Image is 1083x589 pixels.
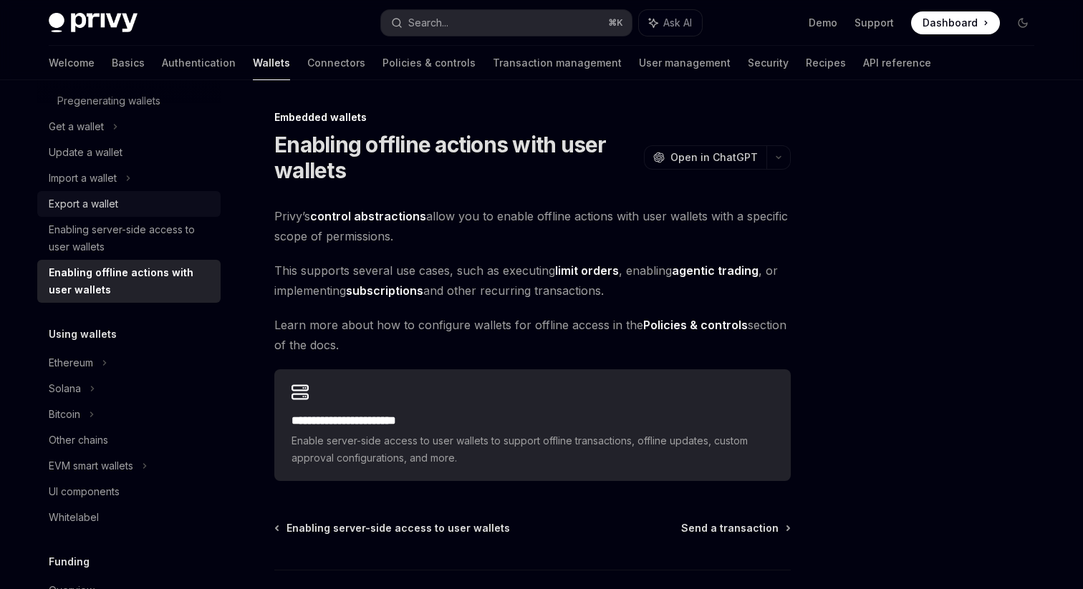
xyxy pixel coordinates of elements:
[49,509,99,526] div: Whitelabel
[49,380,81,397] div: Solana
[253,46,290,80] a: Wallets
[644,145,766,170] button: Open in ChatGPT
[274,315,791,355] span: Learn more about how to configure wallets for offline access in the section of the docs.
[806,46,846,80] a: Recipes
[274,110,791,125] div: Embedded wallets
[855,16,894,30] a: Support
[346,283,423,298] strong: subscriptions
[49,221,212,255] div: Enabling server-side access to user wallets
[49,13,138,33] img: dark logo
[49,195,118,213] div: Export a wallet
[274,206,791,246] span: Privy’s allow you to enable offline actions with user wallets with a specific scope of permissions.
[643,318,748,332] strong: Policies & controls
[37,260,221,303] a: Enabling offline actions with user wallets
[748,46,789,80] a: Security
[863,46,931,80] a: API reference
[37,140,221,165] a: Update a wallet
[49,118,104,135] div: Get a wallet
[49,46,95,80] a: Welcome
[381,10,632,36] button: Search...⌘K
[49,432,108,449] div: Other chains
[923,16,978,30] span: Dashboard
[307,46,365,80] a: Connectors
[49,264,212,298] div: Enabling offline actions with user wallets
[162,46,236,80] a: Authentication
[37,427,221,453] a: Other chains
[37,479,221,505] a: UI components
[382,46,476,80] a: Policies & controls
[37,217,221,260] a: Enabling server-side access to user wallets
[681,521,789,535] a: Send a transaction
[287,521,510,535] span: Enabling server-side access to user wallets
[276,521,510,535] a: Enabling server-side access to user wallets
[37,505,221,530] a: Whitelabel
[112,46,145,80] a: Basics
[672,263,759,278] strong: agentic trading
[809,16,837,30] a: Demo
[639,46,731,80] a: User management
[681,521,779,535] span: Send a transaction
[49,406,80,423] div: Bitcoin
[608,17,623,29] span: ⌘ K
[49,144,122,161] div: Update a wallet
[274,132,638,183] h1: Enabling offline actions with user wallets
[274,261,791,301] span: This supports several use cases, such as executing , enabling , or implementing and other recurri...
[49,326,117,343] h5: Using wallets
[555,263,619,278] strong: limit orders
[310,209,426,224] a: control abstractions
[911,11,1000,34] a: Dashboard
[292,432,774,467] span: Enable server-side access to user wallets to support offline transactions, offline updates, custo...
[49,553,90,570] h5: Funding
[49,170,117,187] div: Import a wallet
[493,46,622,80] a: Transaction management
[274,369,791,481] a: **** **** **** **** ****Enable server-side access to user wallets to support offline transactions...
[49,483,120,500] div: UI components
[49,354,93,371] div: Ethereum
[49,457,133,474] div: EVM smart wallets
[37,191,221,217] a: Export a wallet
[663,16,692,30] span: Ask AI
[1011,11,1034,34] button: Toggle dark mode
[408,14,448,31] div: Search...
[670,150,758,165] span: Open in ChatGPT
[639,10,702,36] button: Ask AI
